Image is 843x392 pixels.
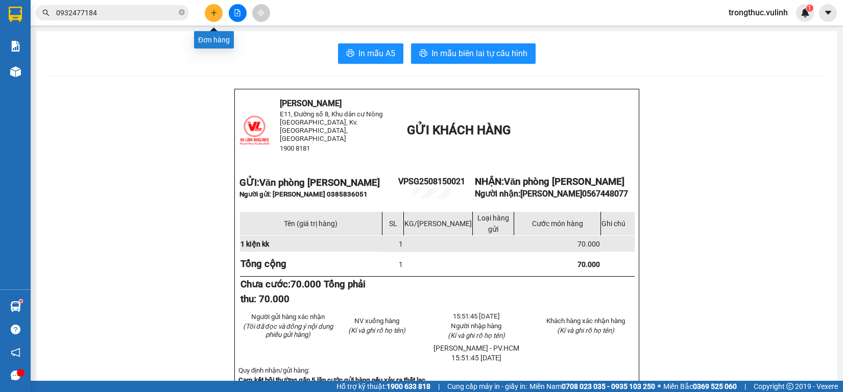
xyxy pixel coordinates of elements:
[205,4,223,22] button: plus
[448,332,505,339] span: (Kí và ghi rõ họ tên)
[179,8,185,18] span: close-circle
[239,115,270,145] img: logo
[11,371,20,380] span: message
[358,47,395,60] span: In mẫu A5
[234,9,241,16] span: file-add
[720,6,796,19] span: trongthuc.vulinh
[239,190,368,198] span: Người gửi: [PERSON_NAME] 0385836051
[403,212,472,236] td: KG/[PERSON_NAME]
[280,144,310,152] span: 1900 8181
[19,300,22,303] sup: 1
[10,41,21,52] img: solution-icon
[11,348,20,357] span: notification
[280,99,342,108] span: [PERSON_NAME]
[557,327,614,334] span: (Kí và ghi rõ họ tên)
[251,313,325,321] span: Người gửi hàng xác nhận
[546,317,625,325] span: Khách hàng xác nhận hàng
[562,382,655,390] strong: 0708 023 035 - 0935 103 250
[354,317,399,325] span: NV xuống hàng
[438,381,440,392] span: |
[387,382,430,390] strong: 1900 633 818
[252,4,270,22] button: aim
[433,344,519,352] span: [PERSON_NAME] - PV.HCM
[419,49,427,59] span: printer
[42,9,50,16] span: search
[451,354,501,362] span: 15:51:45 [DATE]
[240,240,269,248] span: 1 kiện kk
[10,301,21,312] img: warehouse-icon
[577,240,600,248] span: 70.000
[382,212,404,236] td: SL
[475,189,628,199] strong: Người nhận:
[658,384,661,388] span: ⚪️
[346,49,354,59] span: printer
[693,382,737,390] strong: 0369 525 060
[239,177,380,188] strong: GỬI:
[238,376,425,384] strong: Cam kết bồi thường gấp 5 lần cước gửi hàng nếu xảy ra thất lạc
[520,189,628,199] span: [PERSON_NAME]
[243,323,333,338] em: (Tôi đã đọc và đồng ý nội dung phiếu gửi hàng)
[238,366,309,374] span: Quy định nhận/gửi hàng:
[472,212,514,236] td: Loại hàng gửi
[11,325,20,334] span: question-circle
[744,381,746,392] span: |
[240,258,286,269] strong: Tổng cộng
[582,189,628,199] span: 0567448077
[399,240,403,248] span: 1
[601,212,635,236] td: Ghi chú
[179,9,185,15] span: close-circle
[336,381,430,392] span: Hỗ trợ kỹ thuật:
[240,279,366,305] strong: Chưa cước:
[808,5,811,12] span: 1
[10,66,21,77] img: warehouse-icon
[399,260,403,268] span: 1
[577,260,600,268] span: 70.000
[398,177,465,186] span: VPSG2508150021
[280,110,383,142] span: E11, Đường số 8, Khu dân cư Nông [GEOGRAPHIC_DATA], Kv.[GEOGRAPHIC_DATA], [GEOGRAPHIC_DATA]
[451,322,501,330] span: Người nhập hàng
[475,176,624,187] strong: NHẬN:
[56,7,177,18] input: Tìm tên, số ĐT hoặc mã đơn
[663,381,737,392] span: Miền Bắc
[259,177,380,188] span: Văn phòng [PERSON_NAME]
[824,8,833,17] span: caret-down
[9,7,22,22] img: logo-vxr
[338,43,403,64] button: printerIn mẫu A5
[431,47,527,60] span: In mẫu biên lai tự cấu hình
[786,383,793,390] span: copyright
[447,381,527,392] span: Cung cấp máy in - giấy in:
[348,327,405,334] span: (Kí và ghi rõ họ tên)
[453,312,500,320] span: 15:51:45 [DATE]
[407,123,511,137] span: GỬI KHÁCH HÀNG
[801,8,810,17] img: icon-new-feature
[529,381,655,392] span: Miền Nam
[257,9,264,16] span: aim
[806,5,813,12] sup: 1
[504,176,624,187] span: Văn phòng [PERSON_NAME]
[411,43,536,64] button: printerIn mẫu biên lai tự cấu hình
[514,212,600,236] td: Cước món hàng
[240,279,366,305] span: 70.000 Tổng phải thu: 70.000
[210,9,218,16] span: plus
[819,4,837,22] button: caret-down
[239,212,382,236] td: Tên (giá trị hàng)
[229,4,247,22] button: file-add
